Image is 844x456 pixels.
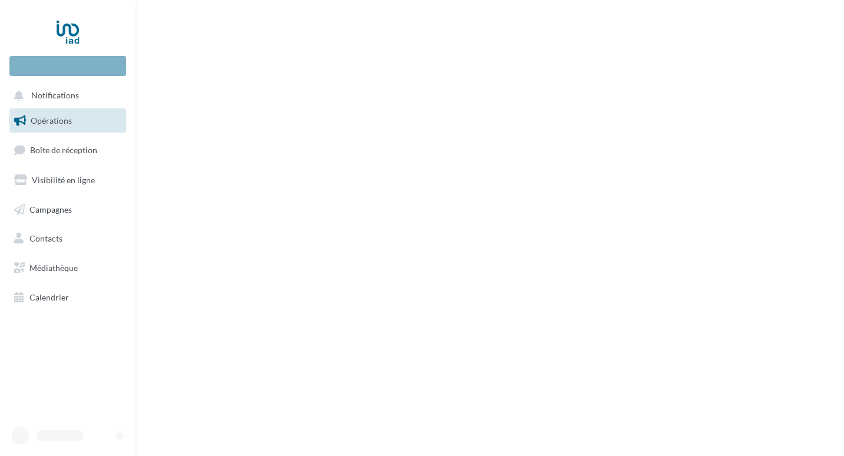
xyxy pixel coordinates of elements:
[7,285,128,310] a: Calendrier
[32,175,95,185] span: Visibilité en ligne
[30,145,97,155] span: Boîte de réception
[29,263,78,273] span: Médiathèque
[29,204,72,214] span: Campagnes
[29,233,62,243] span: Contacts
[31,91,79,101] span: Notifications
[7,108,128,133] a: Opérations
[7,168,128,193] a: Visibilité en ligne
[9,56,126,76] div: Nouvelle campagne
[7,256,128,280] a: Médiathèque
[7,226,128,251] a: Contacts
[7,137,128,163] a: Boîte de réception
[29,292,69,302] span: Calendrier
[31,115,72,125] span: Opérations
[7,197,128,222] a: Campagnes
